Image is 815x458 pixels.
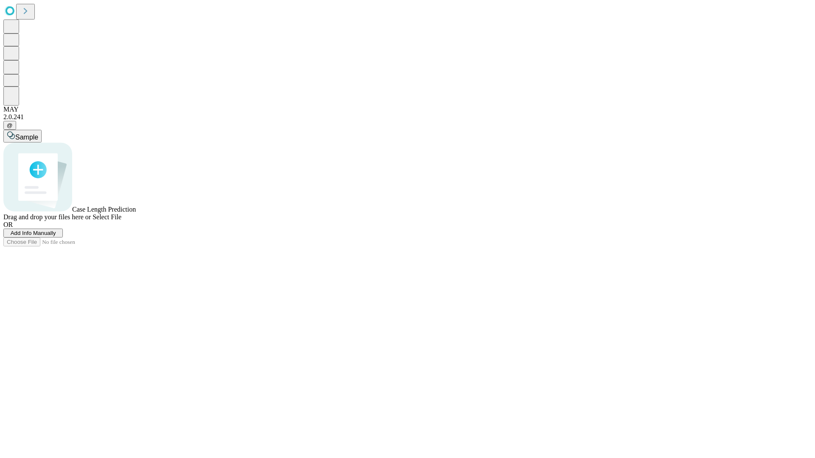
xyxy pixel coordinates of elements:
span: Drag and drop your files here or [3,213,91,221]
span: Select File [93,213,121,221]
span: Add Info Manually [11,230,56,236]
button: Sample [3,130,42,142]
span: Case Length Prediction [72,206,136,213]
button: @ [3,121,16,130]
button: Add Info Manually [3,229,63,237]
span: Sample [15,134,38,141]
span: @ [7,122,13,128]
span: OR [3,221,13,228]
div: 2.0.241 [3,113,812,121]
div: MAY [3,106,812,113]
